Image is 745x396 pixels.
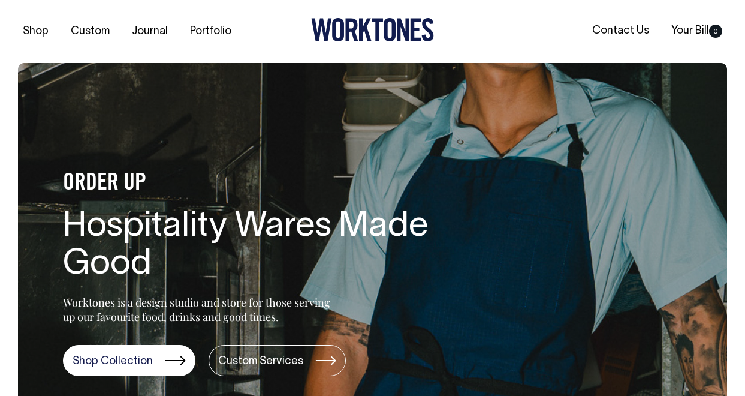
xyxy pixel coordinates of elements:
[709,25,722,38] span: 0
[63,345,195,376] a: Shop Collection
[127,22,173,41] a: Journal
[185,22,236,41] a: Portfolio
[63,171,447,196] h4: ORDER UP
[18,22,53,41] a: Shop
[209,345,346,376] a: Custom Services
[666,21,727,41] a: Your Bill0
[63,208,447,285] h1: Hospitality Wares Made Good
[63,295,336,324] p: Worktones is a design studio and store for those serving up our favourite food, drinks and good t...
[587,21,654,41] a: Contact Us
[66,22,114,41] a: Custom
